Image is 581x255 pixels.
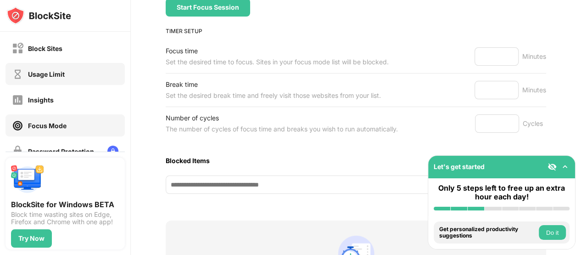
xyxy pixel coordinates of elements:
img: push-desktop.svg [11,163,44,196]
div: Password Protection [28,147,94,155]
div: Try Now [18,235,45,242]
div: Only 5 steps left to free up an extra hour each day! [434,184,570,201]
div: The number of cycles of focus time and breaks you wish to run automatically. [166,124,398,135]
div: Focus Mode [28,122,67,130]
img: time-usage-off.svg [12,68,23,80]
div: Number of cycles [166,113,398,124]
button: Do it [539,225,566,240]
img: block-off.svg [12,43,23,54]
img: logo-blocksite.svg [6,6,71,25]
div: Cycles [523,118,546,129]
div: Get personalized productivity suggestions [439,226,536,239]
div: Block time wasting sites on Edge, Firefox and Chrome with one app! [11,211,119,226]
div: Focus time [166,45,389,57]
div: Let's get started [434,163,485,170]
img: insights-off.svg [12,94,23,106]
div: Usage Limit [28,70,65,78]
div: Set the desired break time and freely visit those websites from your list. [166,90,381,101]
div: BlockSite for Windows BETA [11,200,119,209]
img: eye-not-visible.svg [547,162,557,171]
div: Minutes [522,51,546,62]
img: password-protection-off.svg [12,146,23,157]
div: Start Focus Session [177,4,239,11]
div: TIMER SETUP [166,28,546,34]
div: Block Sites [28,45,62,52]
div: Break time [166,79,381,90]
div: Insights [28,96,54,104]
div: Minutes [522,85,546,96]
div: Set the desired time to focus. Sites in your focus mode list will be blocked. [166,57,389,68]
img: omni-setup-toggle.svg [560,162,570,171]
div: Blocked Items [166,157,546,164]
img: focus-on.svg [12,120,23,131]
img: lock-menu.svg [107,146,118,157]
